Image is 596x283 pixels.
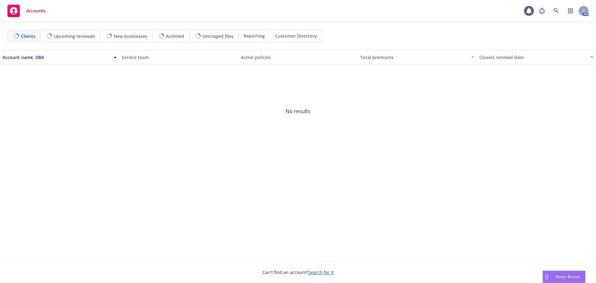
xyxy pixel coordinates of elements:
span: Upcoming renewals [54,33,95,39]
div: Account name, DBA [2,54,110,61]
span: Can't find an account? [262,269,334,276]
span: Untriaged files [202,33,233,39]
span: Archived [166,33,184,39]
button: Nova Assist [543,271,585,283]
button: Closest renewal date [477,50,596,65]
span: Nova Assist [556,274,580,279]
div: Total premiums [360,54,467,61]
div: Closest renewal date [479,54,587,61]
span: Accounts [26,8,46,13]
span: Reporting [244,33,265,39]
a: Accounts [5,2,48,20]
div: Drag to move [543,271,551,283]
button: Service team [119,50,238,65]
a: Switch app [564,5,577,17]
a: Report a Bug [536,5,548,17]
button: Total premiums [358,50,477,65]
span: New businesses [114,33,147,39]
a: Search for it [308,269,334,275]
button: Active policies [238,50,358,65]
div: Active policies [241,54,355,61]
span: Clients [21,33,35,39]
a: Search [550,5,562,17]
span: Customer Directory [275,33,317,39]
div: Service team [122,54,236,61]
